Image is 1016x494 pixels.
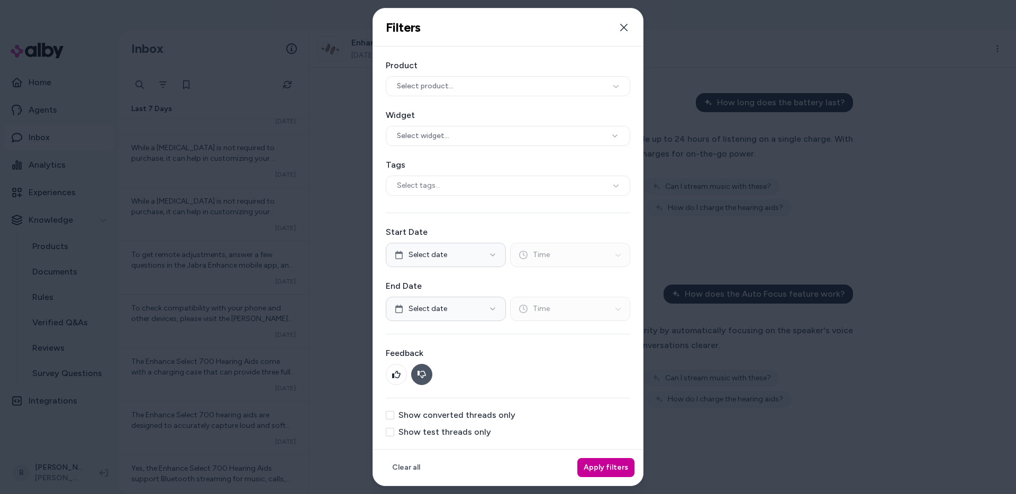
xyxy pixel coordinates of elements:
label: Product [386,59,630,72]
span: Select tags... [397,180,440,191]
label: Widget [386,109,630,122]
label: Start Date [386,226,630,239]
span: Select date [409,250,447,260]
span: Select product... [397,81,453,92]
button: Clear all [386,458,427,477]
label: Show test threads only [398,428,491,436]
h2: Filters [386,20,421,35]
label: End Date [386,280,630,292]
label: Show converted threads only [398,411,515,419]
span: Select date [409,304,447,314]
label: Tags [386,159,630,171]
button: Apply filters [577,458,634,477]
label: Feedback [386,347,630,360]
button: Select date [386,297,506,321]
button: Select date [386,243,506,267]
